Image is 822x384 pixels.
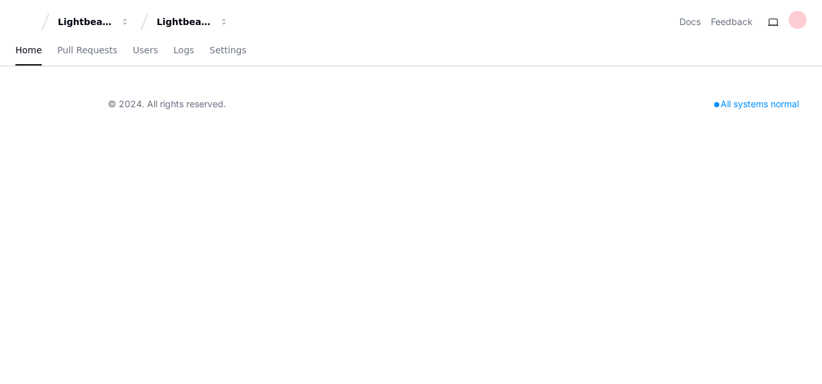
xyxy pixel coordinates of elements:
span: Users [133,46,158,54]
a: Settings [209,36,246,65]
button: Lightbeam Health [53,10,135,33]
a: Logs [173,36,194,65]
div: All systems normal [706,95,807,113]
div: Lightbeam Health Solutions [157,15,212,28]
span: Logs [173,46,194,54]
a: Pull Requests [57,36,117,65]
button: Lightbeam Health Solutions [152,10,234,33]
span: Home [15,46,42,54]
a: Users [133,36,158,65]
span: Pull Requests [57,46,117,54]
div: Lightbeam Health [58,15,113,28]
a: Home [15,36,42,65]
button: Feedback [711,15,753,28]
div: © 2024. All rights reserved. [108,98,226,110]
a: Docs [679,15,701,28]
span: Settings [209,46,246,54]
